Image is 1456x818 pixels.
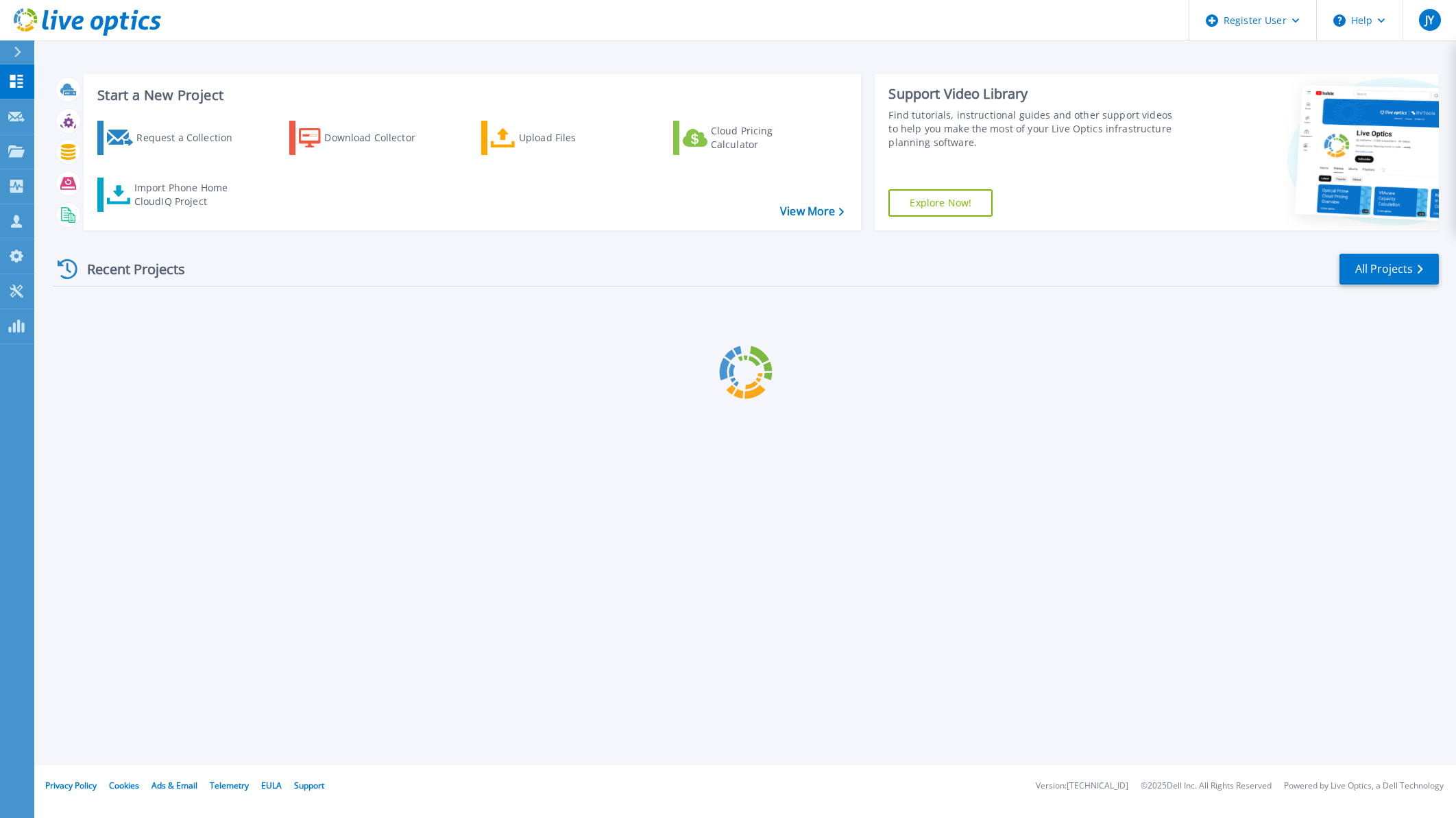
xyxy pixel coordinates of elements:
[134,181,241,208] div: Import Phone Home CloudIQ Project
[519,124,629,152] div: Upload Files
[261,780,282,791] a: EULA
[1425,14,1434,25] span: JY
[97,88,844,103] h3: Start a New Project
[294,780,324,791] a: Support
[1141,782,1272,791] li: © 2025 Dell Inc. All Rights Reserved
[324,124,434,152] div: Download Collector
[1036,782,1128,791] li: Version: [TECHNICAL_ID]
[45,780,97,791] a: Privacy Policy
[888,85,1178,103] div: Support Video Library
[1284,782,1444,791] li: Powered by Live Optics, a Dell Technology
[711,124,821,152] div: Cloud Pricing Calculator
[210,780,249,791] a: Telemetry
[780,205,844,218] a: View More
[97,121,250,155] a: Request a Collection
[136,124,246,152] div: Request a Collection
[673,121,826,155] a: Cloud Pricing Calculator
[1339,254,1439,285] a: All Projects
[888,189,993,217] a: Explore Now!
[109,780,139,791] a: Cookies
[151,780,197,791] a: Ads & Email
[53,252,204,286] div: Recent Projects
[481,121,634,155] a: Upload Files
[888,108,1178,149] div: Find tutorials, instructional guides and other support videos to help you make the most of your L...
[289,121,442,155] a: Download Collector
